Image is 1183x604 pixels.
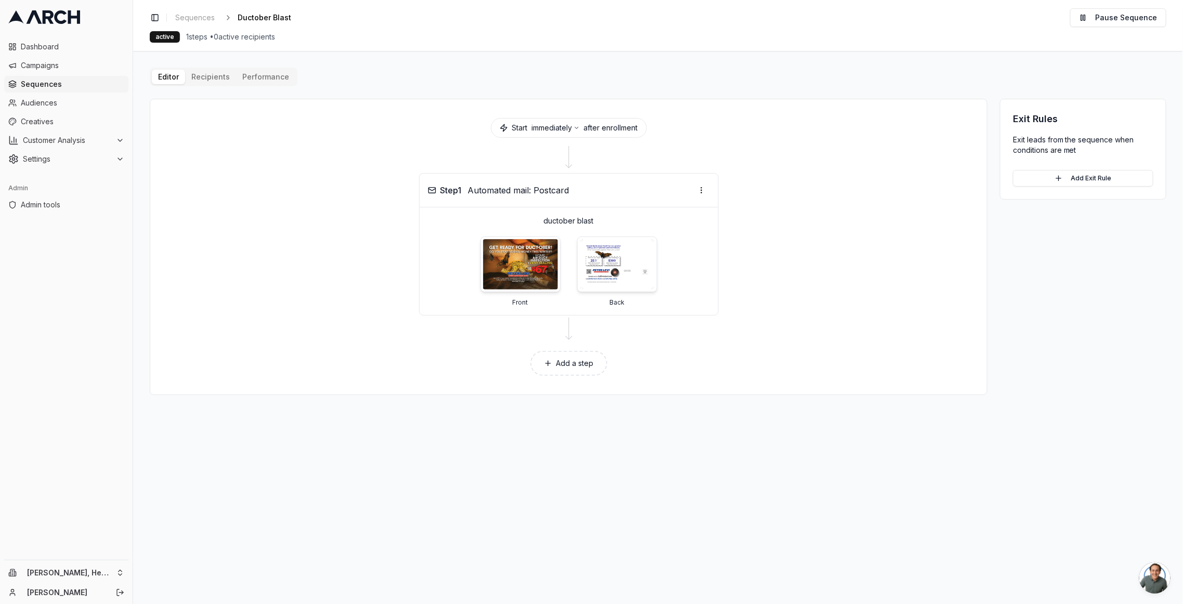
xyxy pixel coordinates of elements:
button: Performance [236,70,295,84]
a: Creatives [4,113,128,130]
p: Front [513,298,528,307]
p: Exit leads from the sequence when conditions are met [1013,135,1153,155]
a: Sequences [171,10,219,25]
a: Dashboard [4,38,128,55]
div: Start after enrollment [491,118,647,138]
button: Recipients [185,70,236,84]
span: Admin tools [21,200,124,210]
button: immediately [532,123,580,133]
button: Settings [4,151,128,167]
div: Open chat [1139,562,1171,594]
span: [PERSON_NAME], Heating, Cooling and Drains [27,568,112,577]
span: Dashboard [21,42,124,52]
span: Customer Analysis [23,135,112,146]
button: [PERSON_NAME], Heating, Cooling and Drains [4,564,128,581]
a: Sequences [4,76,128,93]
button: Editor [152,70,185,84]
span: Audiences [21,98,124,108]
div: active [150,31,180,43]
img: ductober blast - Back [580,239,655,290]
span: Sequences [175,12,215,23]
span: Sequences [21,79,124,89]
img: ductober blast - Front [483,239,558,290]
div: Admin [4,180,128,196]
button: Customer Analysis [4,132,128,149]
a: Admin tools [4,196,128,213]
p: Back [609,298,625,307]
p: ductober blast [428,216,710,226]
button: Add a step [530,351,607,376]
nav: breadcrumb [171,10,308,25]
span: Campaigns [21,60,124,71]
button: Add Exit Rule [1013,170,1153,187]
span: Step 1 [440,184,462,196]
span: Creatives [21,116,124,127]
span: Ductober Blast [238,12,291,23]
a: [PERSON_NAME] [27,587,105,598]
a: Campaigns [4,57,128,74]
a: Audiences [4,95,128,111]
span: 1 steps • 0 active recipients [186,32,275,42]
button: Pause Sequence [1070,8,1166,27]
span: Automated mail: Postcard [468,184,569,196]
h3: Exit Rules [1013,112,1153,126]
button: Log out [113,585,127,600]
span: Settings [23,154,112,164]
